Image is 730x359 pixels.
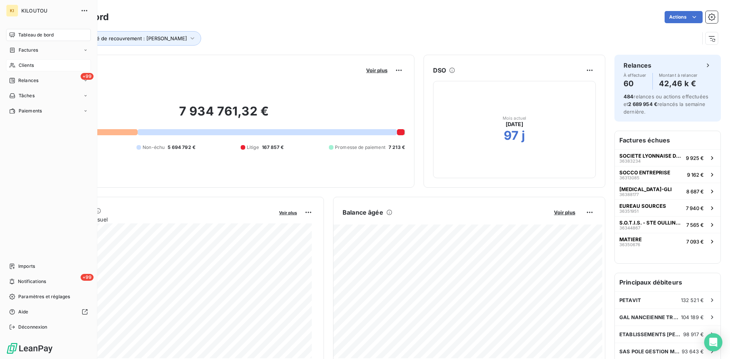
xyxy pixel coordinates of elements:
span: Factures [19,47,38,54]
span: Tableau de bord [18,32,54,38]
span: 7 565 € [686,222,704,228]
span: Non-échu [143,144,165,151]
button: SOCIETE LYONNAISE DE TRAVAUX PUBLICS363832349 925 € [615,149,720,166]
span: +99 [81,274,94,281]
h6: DSO [433,66,446,75]
span: 36351951 [619,209,638,214]
button: S.O.T.I.S. - STE OULLINOISE DE TOLERIE INDUSTRIELL363448677 565 € [615,216,720,233]
span: Notifications [18,278,46,285]
span: 5 694 792 € [168,144,195,151]
h2: 97 [504,128,519,143]
h6: Relances [624,61,651,70]
span: 7 093 € [686,239,704,245]
span: 98 917 € [683,331,704,337]
span: +99 [81,73,94,80]
span: 7 940 € [686,205,704,211]
span: Voir plus [554,209,575,215]
span: Chiffre d'affaires mensuel [43,215,274,223]
span: Litige [247,144,259,151]
button: Chargé de recouvrement : [PERSON_NAME] [71,31,201,46]
h4: 42,46 k € [659,77,698,90]
span: Déconnexion [18,324,48,331]
span: 484 [624,93,633,100]
span: [MEDICAL_DATA]-GLI [619,186,672,192]
h2: 7 934 761,32 € [43,104,405,127]
div: KI [6,5,18,17]
span: SOCIETE LYONNAISE DE TRAVAUX PUBLICS [619,153,683,159]
span: 8 687 € [686,188,704,195]
span: GAL NANCEIENNE TRAVAUX INDUSTRIE MAINTEN [619,314,681,320]
span: SAS POLE GESTION MULTI SERVICES [619,348,682,354]
span: Relances [18,77,38,84]
span: 36344867 [619,226,640,230]
span: [DATE] [506,120,524,128]
span: 167 857 € [262,144,284,151]
button: EUREAU SOURCES363519517 940 € [615,199,720,216]
span: 7 213 € [389,144,405,151]
span: relances ou actions effectuées et relancés la semaine dernière. [624,93,708,115]
span: Imports [18,263,35,270]
span: Clients [19,62,34,69]
span: 36350676 [619,242,640,247]
span: Mois actuel [503,116,527,120]
span: Voir plus [279,210,297,215]
span: 2 689 954 € [628,101,657,107]
h2: j [522,128,525,143]
span: PETAVIT [619,297,641,303]
span: Paiements [19,108,42,114]
span: 36383234 [619,159,641,163]
span: 104 189 € [681,314,704,320]
img: Logo LeanPay [6,342,53,354]
a: Aide [6,306,91,318]
span: S.O.T.I.S. - STE OULLINOISE DE TOLERIE INDUSTRIELL [619,220,683,226]
span: KILOUTOU [21,8,76,14]
span: 132 521 € [681,297,704,303]
h4: 60 [624,77,646,90]
span: Montant à relancer [659,73,698,77]
button: Voir plus [364,67,390,74]
button: Voir plus [277,209,299,216]
button: SOCCO ENTREPRISE363130859 162 € [615,166,720,183]
button: [MEDICAL_DATA]-GLI363881778 687 € [615,183,720,199]
span: 93 643 € [682,348,704,354]
span: Paramètres et réglages [18,293,70,300]
span: 9 162 € [687,172,704,178]
span: 36313085 [619,176,640,180]
div: Open Intercom Messenger [704,333,722,351]
h6: Principaux débiteurs [615,273,720,291]
span: Aide [18,308,29,315]
button: MATIERE363506767 093 € [615,233,720,250]
span: MATIERE [619,236,642,242]
span: À effectuer [624,73,646,77]
button: Actions [665,11,703,23]
span: 9 925 € [686,155,704,161]
span: EUREAU SOURCES [619,203,666,209]
h6: Balance âgée [343,208,383,217]
span: Voir plus [366,67,387,73]
span: Chargé de recouvrement : [PERSON_NAME] [82,35,187,41]
span: Promesse de paiement [335,144,386,151]
h6: Factures échues [615,131,720,149]
span: ETABLISSEMENTS [PERSON_NAME] [619,331,683,337]
span: 36388177 [619,192,639,197]
span: Tâches [19,92,35,99]
button: Voir plus [552,209,578,216]
span: SOCCO ENTREPRISE [619,169,670,176]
